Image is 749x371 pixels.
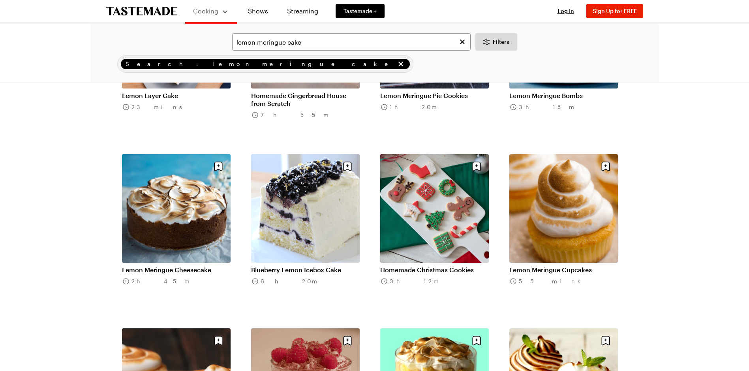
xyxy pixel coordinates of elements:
[193,7,218,15] span: Cooking
[380,266,489,274] a: Homemade Christmas Cookies
[251,266,360,274] a: Blueberry Lemon Icebox Cake
[475,33,517,51] button: Desktop filters
[469,159,484,174] button: Save recipe
[458,38,467,46] button: Clear search
[509,266,618,274] a: Lemon Meringue Cupcakes
[550,7,582,15] button: Log In
[340,333,355,348] button: Save recipe
[106,7,177,16] a: To Tastemade Home Page
[340,159,355,174] button: Save recipe
[380,92,489,100] a: Lemon Meringue Pie Cookies
[251,92,360,107] a: Homemade Gingerbread House from Scratch
[598,159,613,174] button: Save recipe
[211,159,226,174] button: Save recipe
[469,333,484,348] button: Save recipe
[344,7,377,15] span: Tastemade +
[122,266,231,274] a: Lemon Meringue Cheesecake
[336,4,385,18] a: Tastemade +
[593,8,637,14] span: Sign Up for FREE
[493,38,509,46] span: Filters
[586,4,643,18] button: Sign Up for FREE
[126,60,395,68] span: Search: lemon meringue cake
[598,333,613,348] button: Save recipe
[211,333,226,348] button: Save recipe
[509,92,618,100] a: Lemon Meringue Bombs
[193,3,229,19] button: Cooking
[396,60,405,68] button: remove Search: lemon meringue cake
[122,92,231,100] a: Lemon Layer Cake
[558,8,574,14] span: Log In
